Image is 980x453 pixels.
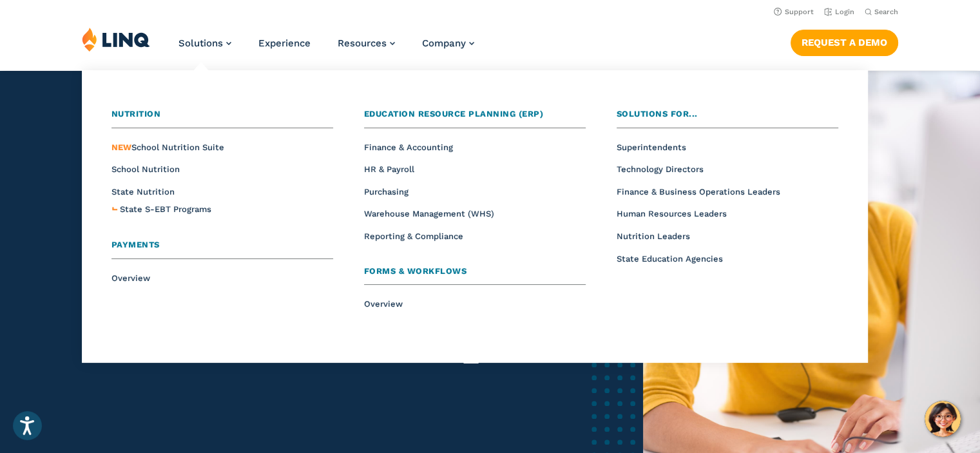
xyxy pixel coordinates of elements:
[111,108,333,128] a: Nutrition
[111,164,180,174] a: School Nutrition
[617,231,690,241] a: Nutrition Leaders
[111,238,333,259] a: Payments
[925,401,961,437] button: Hello, have a question? Let’s chat.
[178,37,231,49] a: Solutions
[111,187,175,197] a: State Nutrition
[617,142,686,152] a: Superintendents
[111,142,224,152] a: NEWSchool Nutrition Suite
[338,37,395,49] a: Resources
[824,8,854,16] a: Login
[364,108,586,128] a: Education Resource Planning (ERP)
[364,209,494,218] a: Warehouse Management (WHS)
[791,27,898,55] nav: Button Navigation
[258,37,311,49] a: Experience
[364,187,408,197] a: Purchasing
[774,8,814,16] a: Support
[617,108,838,128] a: Solutions for...
[338,37,387,49] span: Resources
[364,266,467,276] span: Forms & Workflows
[120,203,211,217] a: State S-EBT Programs
[111,273,150,283] a: Overview
[617,109,698,119] span: Solutions for...
[364,265,586,285] a: Forms & Workflows
[111,142,131,152] span: NEW
[178,37,223,49] span: Solutions
[364,231,463,241] a: Reporting & Compliance
[364,109,544,119] span: Education Resource Planning (ERP)
[364,299,403,309] a: Overview
[617,254,723,264] a: State Education Agencies
[874,8,898,16] span: Search
[111,109,161,119] span: Nutrition
[364,142,453,152] a: Finance & Accounting
[617,187,780,197] a: Finance & Business Operations Leaders
[111,240,160,249] span: Payments
[617,164,704,174] a: Technology Directors
[617,209,727,218] a: Human Resources Leaders
[82,27,150,52] img: LINQ | K‑12 Software
[865,7,898,17] button: Open Search Bar
[422,37,466,49] span: Company
[178,27,474,70] nav: Primary Navigation
[791,30,898,55] a: Request a Demo
[422,37,474,49] a: Company
[364,164,414,174] a: HR & Payroll
[120,204,211,214] span: State S-EBT Programs
[111,142,224,152] span: School Nutrition Suite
